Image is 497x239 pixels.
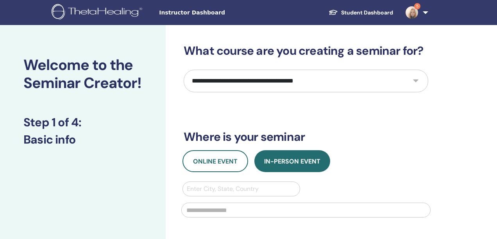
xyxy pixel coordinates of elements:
[182,150,248,172] button: Online Event
[23,56,142,92] h2: Welcome to the Seminar Creator!
[23,115,142,129] h3: Step 1 of 4 :
[184,44,428,58] h3: What course are you creating a seminar for?
[414,3,420,9] span: 5
[329,9,338,16] img: graduation-cap-white.svg
[52,4,145,22] img: logo.png
[159,9,276,17] span: Instructor Dashboard
[254,150,330,172] button: In-Person Event
[23,133,142,147] h3: Basic info
[193,157,238,165] span: Online Event
[264,157,320,165] span: In-Person Event
[184,130,428,144] h3: Where is your seminar
[406,6,418,19] img: default.jpg
[322,5,399,20] a: Student Dashboard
